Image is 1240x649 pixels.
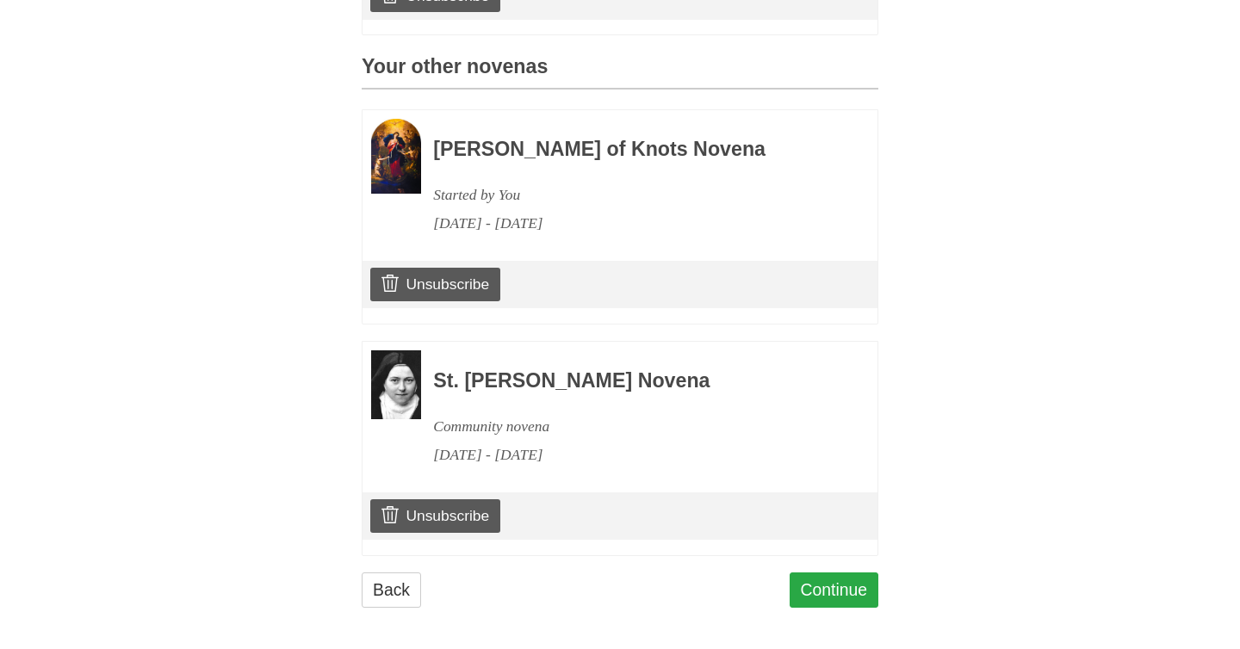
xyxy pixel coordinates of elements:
div: [DATE] - [DATE] [433,441,831,469]
img: Novena image [371,119,421,194]
img: Novena image [371,350,421,419]
div: Started by You [433,181,831,209]
div: Community novena [433,412,831,441]
h3: [PERSON_NAME] of Knots Novena [433,139,831,161]
a: Unsubscribe [370,499,500,532]
a: Continue [790,572,879,608]
a: Unsubscribe [370,268,500,300]
h3: St. [PERSON_NAME] Novena [433,370,831,392]
h3: Your other novenas [362,56,878,90]
div: [DATE] - [DATE] [433,209,831,238]
a: Back [362,572,421,608]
